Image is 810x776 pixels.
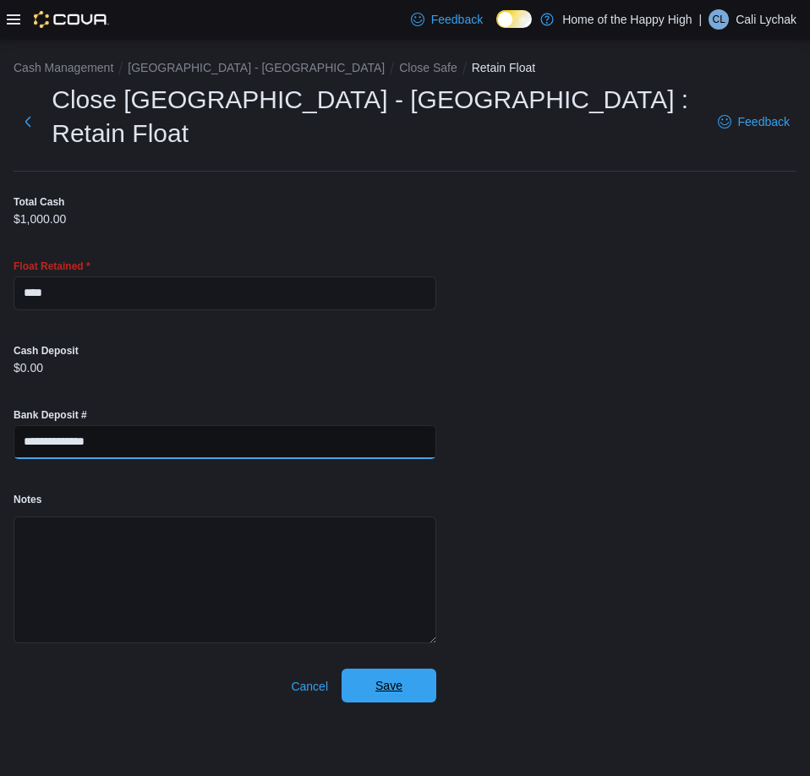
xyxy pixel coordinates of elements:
[472,61,535,74] button: Retain Float
[342,669,436,702] button: Save
[738,113,790,130] span: Feedback
[14,493,41,506] label: Notes
[712,9,725,30] span: CL
[496,10,532,28] input: Dark Mode
[14,105,41,139] button: Next
[128,61,385,74] button: [GEOGRAPHIC_DATA] - [GEOGRAPHIC_DATA]
[14,361,43,374] p: $0.00
[375,677,402,694] span: Save
[291,678,328,695] span: Cancel
[404,3,490,36] a: Feedback
[14,212,66,226] p: $1,000.00
[699,9,703,30] p: |
[431,11,483,28] span: Feedback
[736,9,796,30] p: Cali Lychak
[399,61,457,74] button: Close Safe
[14,260,90,273] label: Float Retained *
[562,9,692,30] p: Home of the Happy High
[284,669,335,703] button: Cancel
[14,408,87,422] label: Bank Deposit #
[14,61,113,74] button: Cash Management
[52,83,700,150] h1: Close [GEOGRAPHIC_DATA] - [GEOGRAPHIC_DATA] : Retain Float
[711,105,796,139] a: Feedback
[14,59,796,79] nav: An example of EuiBreadcrumbs
[709,9,729,30] div: Cali Lychak
[14,344,79,358] label: Cash Deposit
[34,11,109,28] img: Cova
[14,195,64,209] label: Total Cash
